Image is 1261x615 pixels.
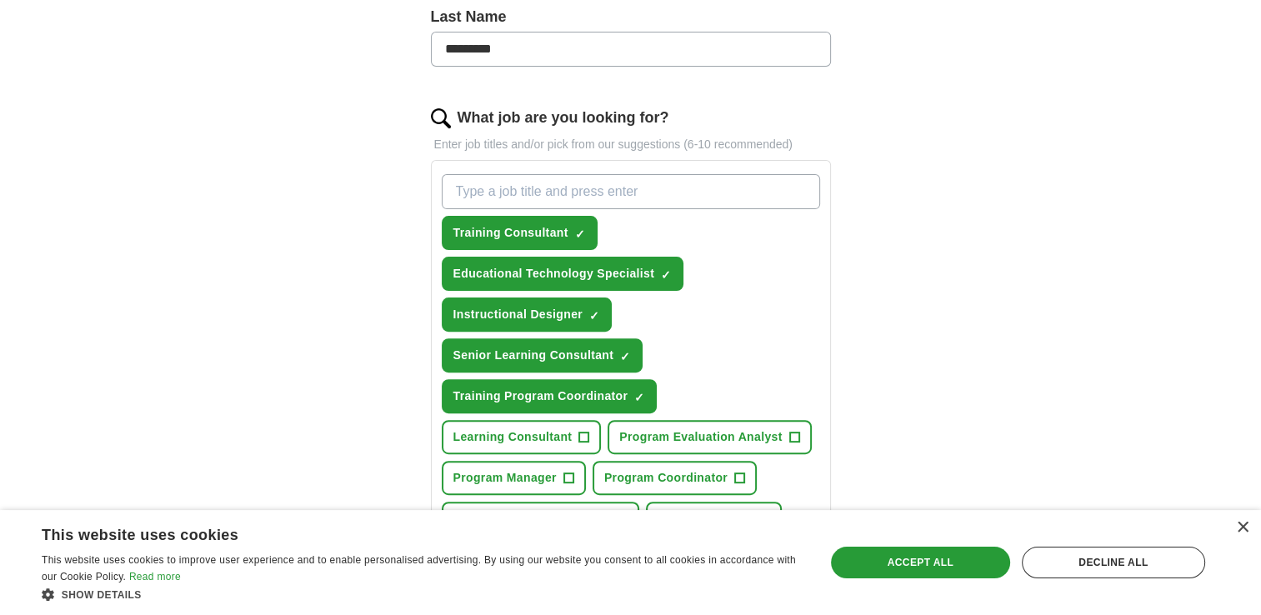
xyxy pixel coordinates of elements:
[453,428,573,446] span: Learning Consultant
[453,347,614,364] span: Senior Learning Consultant
[431,6,831,28] label: Last Name
[442,257,684,291] button: Educational Technology Specialist✓
[453,265,655,282] span: Educational Technology Specialist
[62,589,142,601] span: Show details
[646,502,782,536] button: Project Manager
[442,502,639,536] button: Senior Training Consultant
[593,461,757,495] button: Program Coordinator
[442,420,602,454] button: Learning Consultant
[831,547,1010,578] div: Accept all
[442,297,613,332] button: Instructional Designer✓
[42,554,796,582] span: This website uses cookies to improve user experience and to enable personalised advertising. By u...
[431,108,451,128] img: search.png
[453,387,628,405] span: Training Program Coordinator
[1236,522,1248,534] div: Close
[1022,547,1205,578] div: Decline all
[453,224,568,242] span: Training Consultant
[42,586,802,602] div: Show details
[431,136,831,153] p: Enter job titles and/or pick from our suggestions (6-10 recommended)
[661,268,671,282] span: ✓
[442,216,598,250] button: Training Consultant✓
[608,420,811,454] button: Program Evaluation Analyst
[442,461,586,495] button: Program Manager
[453,306,583,323] span: Instructional Designer
[634,391,644,404] span: ✓
[619,428,782,446] span: Program Evaluation Analyst
[458,107,669,129] label: What job are you looking for?
[442,379,658,413] button: Training Program Coordinator✓
[442,338,643,372] button: Senior Learning Consultant✓
[453,469,557,487] span: Program Manager
[620,350,630,363] span: ✓
[42,520,760,545] div: This website uses cookies
[589,309,599,322] span: ✓
[604,469,728,487] span: Program Coordinator
[575,227,585,241] span: ✓
[129,571,181,582] a: Read more, opens a new window
[442,174,820,209] input: Type a job title and press enter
